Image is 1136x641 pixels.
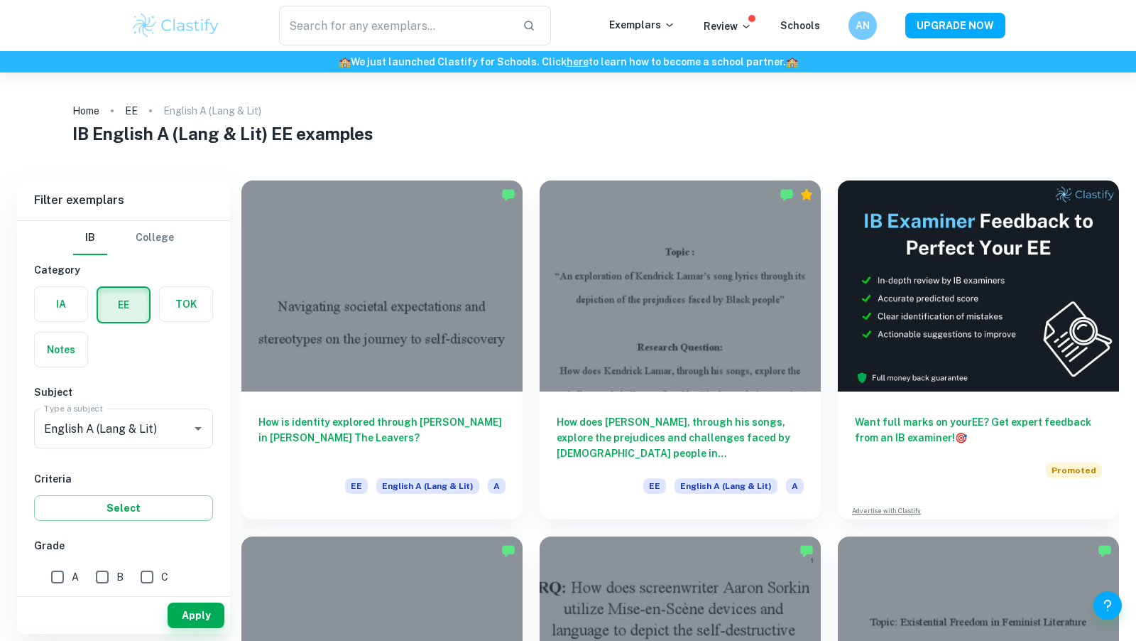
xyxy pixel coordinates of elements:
[163,103,261,119] p: English A (Lang & Lit)
[34,495,213,521] button: Select
[1046,463,1102,478] span: Promoted
[838,181,1119,392] img: Thumbnail
[72,569,79,585] span: A
[905,13,1005,38] button: UPGRADE NOW
[855,18,871,33] h6: AN
[160,287,212,321] button: TOK
[786,478,804,494] span: A
[345,478,368,494] span: EE
[838,181,1119,519] a: Want full marks on yourEE? Get expert feedback from an IB examiner!PromotedAdvertise with Clastify
[161,569,168,585] span: C
[34,471,213,487] h6: Criteria
[98,288,149,322] button: EE
[855,414,1102,446] h6: Want full marks on your EE ? Get expert feedback from an IB examiner!
[643,478,666,494] span: EE
[799,188,814,202] div: Premium
[799,544,814,558] img: Marked
[168,603,224,628] button: Apply
[376,478,479,494] span: English A (Lang & Lit)
[501,188,515,202] img: Marked
[852,506,921,516] a: Advertise with Clastify
[136,221,174,255] button: College
[44,402,103,414] label: Type a subject
[241,181,523,519] a: How is identity explored through [PERSON_NAME] in [PERSON_NAME] The Leavers?EEEnglish A (Lang & L...
[848,11,877,40] button: AN
[704,18,752,34] p: Review
[1093,591,1122,620] button: Help and Feedback
[35,333,87,367] button: Notes
[116,569,124,585] span: B
[674,478,777,494] span: English A (Lang & Lit)
[557,414,804,461] h6: How does [PERSON_NAME], through his songs, explore the prejudices and challenges faced by [DEMOGR...
[73,221,107,255] button: IB
[34,538,213,554] h6: Grade
[339,56,351,68] span: 🏫
[258,414,506,461] h6: How is identity explored through [PERSON_NAME] in [PERSON_NAME] The Leavers?
[188,419,208,438] button: Open
[567,56,589,68] a: here
[35,287,87,321] button: IA
[955,432,967,443] span: 🎯
[72,121,1064,146] h1: IB English A (Lang & Lit) EE examples
[540,181,821,519] a: How does [PERSON_NAME], through his songs, explore the prejudices and challenges faced by [DEMOGR...
[1098,544,1112,558] img: Marked
[72,101,99,121] a: Home
[34,262,213,278] h6: Category
[609,17,675,33] p: Exemplars
[34,384,213,400] h6: Subject
[501,544,515,558] img: Marked
[488,478,506,494] span: A
[17,181,230,220] h6: Filter exemplars
[125,101,138,121] a: EE
[73,221,174,255] div: Filter type choice
[3,54,1133,70] h6: We just launched Clastify for Schools. Click to learn how to become a school partner.
[131,11,221,40] img: Clastify logo
[780,20,820,31] a: Schools
[780,188,794,202] img: Marked
[279,6,511,45] input: Search for any exemplars...
[786,56,798,68] span: 🏫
